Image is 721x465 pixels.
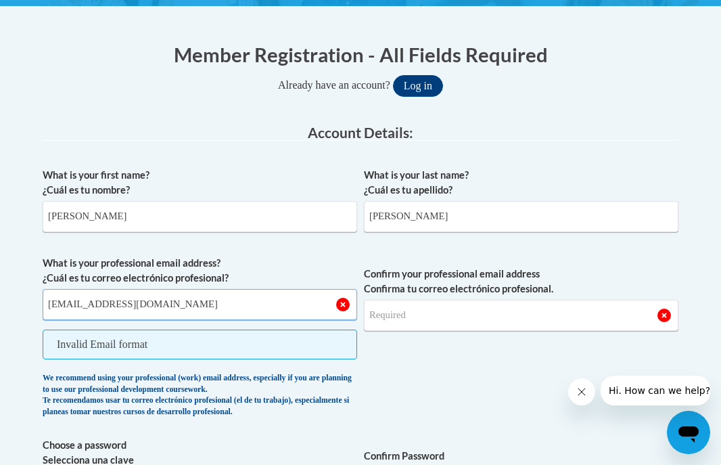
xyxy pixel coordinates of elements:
[43,289,357,320] input: Metadata input
[308,124,413,141] span: Account Details:
[364,300,678,331] input: Required
[43,330,357,359] span: Invalid Email format
[364,201,678,232] input: Metadata input
[278,79,390,91] span: Already have an account?
[43,201,357,232] input: Metadata input
[601,376,710,405] iframe: Message from company
[364,168,678,198] label: What is your last name? ¿Cuál es tu apellido?
[667,411,710,454] iframe: Button to launch messaging window
[43,168,357,198] label: What is your first name? ¿Cuál es tu nombre?
[393,75,443,97] button: Log in
[43,41,678,68] h1: Member Registration - All Fields Required
[43,256,357,286] label: What is your professional email address? ¿Cuál es tu correo electrónico profesional?
[43,373,357,418] div: We recommend using your professional (work) email address, especially if you are planning to use ...
[364,267,678,296] label: Confirm your professional email address Confirma tu correo electrónico profesional.
[568,378,595,405] iframe: Close message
